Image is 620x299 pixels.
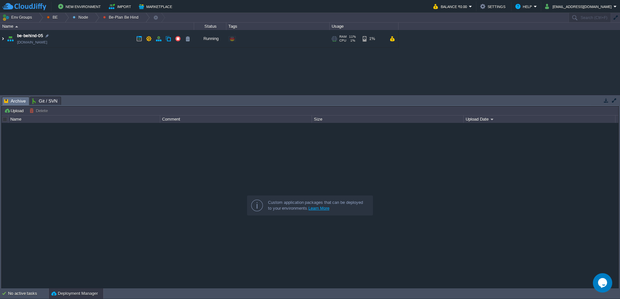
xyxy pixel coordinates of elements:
a: [DOMAIN_NAME] [17,39,47,45]
div: Upload Date [464,115,615,123]
span: CPU [339,39,346,43]
div: Name [1,23,194,30]
a: Learn More [308,206,329,211]
button: Marketplace [139,3,174,10]
button: Node [73,13,90,22]
div: Custom application packages that can be deployed to your environments. [268,200,367,211]
button: [EMAIL_ADDRESS][DOMAIN_NAME] [545,3,614,10]
div: Size [312,115,463,123]
span: Archive [4,97,26,105]
button: New Environment [58,3,103,10]
iframe: chat widget [593,273,614,293]
div: Comment [160,115,312,123]
span: Git / SVN [32,97,57,105]
button: Upload [4,108,26,114]
div: Usage [330,23,398,30]
button: Env Groups [2,13,34,22]
span: 11% [349,35,356,39]
button: Help [515,3,534,10]
button: Delete [29,108,50,114]
img: CloudJiffy [2,3,46,11]
div: No active tasks [8,288,48,299]
div: 1% [363,30,384,47]
span: RAM [339,35,346,39]
a: be-behind-05 [17,33,43,39]
div: Status [194,23,226,30]
button: Import [109,3,133,10]
button: Deployment Manager [51,290,98,297]
img: AMDAwAAAACH5BAEAAAAALAAAAAABAAEAAAICRAEAOw== [0,30,5,47]
span: 1% [349,39,355,43]
button: BE [47,13,60,22]
button: Settings [480,3,507,10]
div: Running [194,30,226,47]
button: Balance ₹0.00 [433,3,469,10]
div: Tags [227,23,329,30]
div: Name [9,115,160,123]
button: Be-Plan Be Hind [103,13,141,22]
img: AMDAwAAAACH5BAEAAAAALAAAAAABAAEAAAICRAEAOw== [6,30,15,47]
img: AMDAwAAAACH5BAEAAAAALAAAAAABAAEAAAICRAEAOw== [15,26,18,27]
